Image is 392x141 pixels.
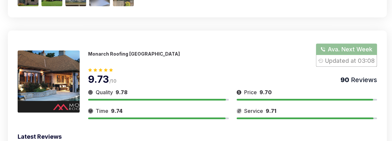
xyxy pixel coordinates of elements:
[259,89,272,96] span: 9.70
[349,76,377,84] span: Reviews
[244,88,257,96] span: Price
[88,88,93,96] img: slider icon
[111,108,123,114] span: 9.74
[88,73,109,85] span: 9.73
[116,89,128,96] span: 9.78
[96,107,108,115] span: Time
[237,88,242,96] img: slider icon
[88,107,93,115] img: slider icon
[266,108,276,114] span: 9.71
[109,78,117,84] span: /10
[237,107,242,115] img: slider icon
[340,76,349,84] span: 90
[96,88,113,96] span: Quality
[244,107,263,115] span: Service
[88,51,180,57] p: Monarch Roofing [GEOGRAPHIC_DATA]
